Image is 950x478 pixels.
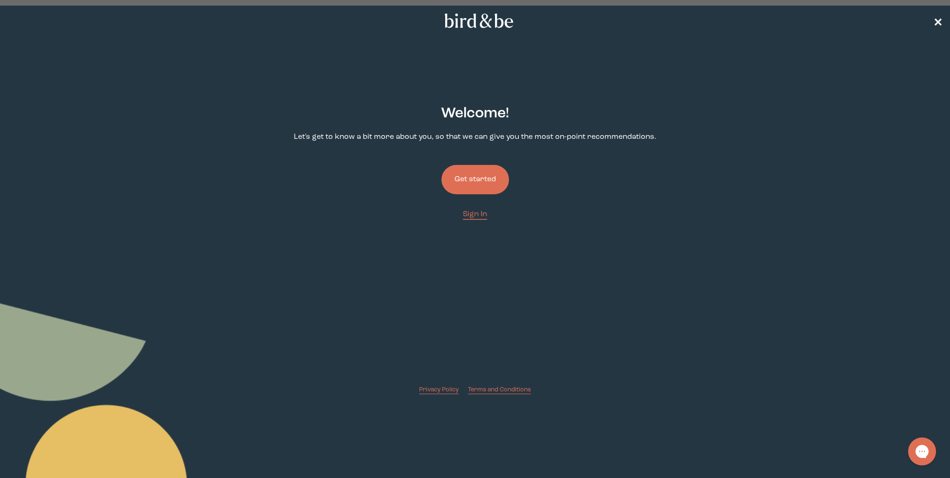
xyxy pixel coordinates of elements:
span: ✕ [933,15,943,27]
a: Sign In [463,209,487,220]
a: Privacy Policy [419,385,459,394]
h2: Welcome ! [441,103,509,124]
p: Let's get to know a bit more about you, so that we can give you the most on-point recommendations. [294,132,656,143]
a: ✕ [933,13,943,29]
span: Terms and Conditions [468,387,531,393]
a: Terms and Conditions [468,385,531,394]
span: Sign In [463,211,487,218]
button: Get started [441,165,509,194]
a: Get started [441,150,509,209]
iframe: Gorgias live chat messenger [903,434,941,469]
span: Privacy Policy [419,387,459,393]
